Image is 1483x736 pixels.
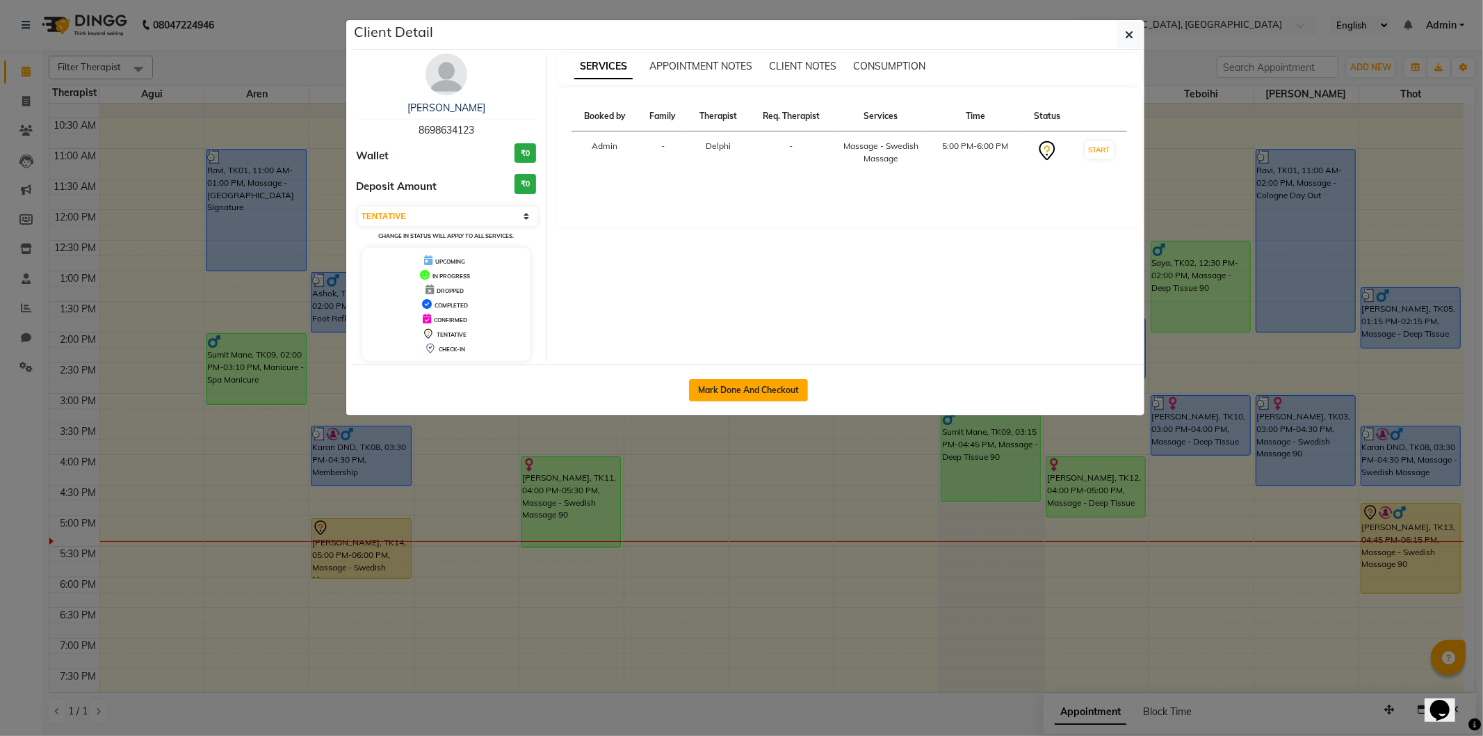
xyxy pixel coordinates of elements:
button: START [1085,141,1114,159]
span: CLIENT NOTES [769,60,836,72]
span: IN PROGRESS [432,273,470,280]
span: COMPLETED [435,302,468,309]
iframe: chat widget [1425,680,1469,722]
h3: ₹0 [514,174,536,194]
td: 5:00 PM-6:00 PM [928,131,1023,174]
span: CONFIRMED [434,317,467,323]
td: Admin [572,131,638,174]
td: - [638,131,688,174]
span: CONSUMPTION [853,60,925,72]
span: CHECK-IN [439,346,465,353]
span: Deposit Amount [357,179,437,195]
h3: ₹0 [514,143,536,163]
span: Wallet [357,148,389,164]
span: TENTATIVE [437,331,467,338]
span: UPCOMING [435,258,465,265]
th: Booked by [572,102,638,131]
span: DROPPED [437,287,464,294]
div: Massage - Swedish Massage [841,140,920,165]
h5: Client Detail [355,22,434,42]
th: Services [833,102,928,131]
a: [PERSON_NAME] [407,102,485,114]
th: Family [638,102,688,131]
th: Status [1023,102,1072,131]
span: Delphi [706,141,731,151]
button: Mark Done And Checkout [689,379,808,401]
th: Req. Therapist [749,102,834,131]
span: APPOINTMENT NOTES [649,60,752,72]
small: Change in status will apply to all services. [378,232,514,239]
th: Time [928,102,1023,131]
td: - [749,131,834,174]
th: Therapist [688,102,749,131]
span: SERVICES [574,54,633,79]
img: avatar [426,54,467,95]
span: 8698634123 [419,124,474,136]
